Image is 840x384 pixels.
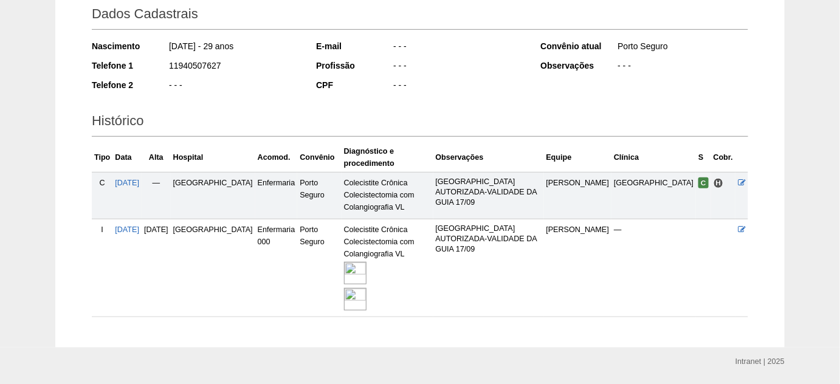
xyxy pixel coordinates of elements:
div: Nascimento [92,40,168,52]
div: E-mail [316,40,392,52]
div: CPF [316,79,392,91]
td: Porto Seguro [297,172,341,219]
th: Cobr. [711,143,735,173]
div: - - - [168,79,300,94]
div: Intranet | 2025 [735,355,785,368]
a: [DATE] [115,225,139,234]
td: [GEOGRAPHIC_DATA] [611,172,696,219]
div: - - - [392,40,524,55]
div: Porto Seguro [616,40,748,55]
p: [GEOGRAPHIC_DATA] AUTORIZADA-VALIDADE DA GUIA 17/09 [436,224,542,255]
div: Telefone 1 [92,60,168,72]
a: [DATE] [115,179,139,187]
div: Profissão [316,60,392,72]
span: [DATE] [144,225,168,234]
div: Convênio atual [540,40,616,52]
td: [GEOGRAPHIC_DATA] [171,172,255,219]
td: Enfermaria 000 [255,219,298,317]
td: [GEOGRAPHIC_DATA] [171,219,255,317]
div: C [94,177,110,189]
th: Alta [142,143,171,173]
th: Clínica [611,143,696,173]
td: Porto Seguro [297,219,341,317]
th: Convênio [297,143,341,173]
th: Diagnóstico e procedimento [342,143,433,173]
th: Data [112,143,142,173]
td: — [611,219,696,317]
th: Tipo [92,143,112,173]
th: Hospital [171,143,255,173]
td: [PERSON_NAME] [544,172,612,219]
p: [GEOGRAPHIC_DATA] AUTORIZADA-VALIDADE DA GUIA 17/09 [436,177,542,208]
td: — [142,172,171,219]
div: - - - [616,60,748,75]
td: Colecistite Crônica Colecistectomia com Colangiografia VL [342,219,433,317]
th: Observações [433,143,544,173]
div: - - - [392,79,524,94]
div: I [94,224,110,236]
div: Observações [540,60,616,72]
div: Telefone 2 [92,79,168,91]
td: [PERSON_NAME] [544,219,612,317]
h2: Dados Cadastrais [92,2,748,30]
span: Hospital [714,178,724,188]
h2: Histórico [92,109,748,137]
div: - - - [392,60,524,75]
th: Equipe [544,143,612,173]
span: Confirmada [698,177,709,188]
div: [DATE] - 29 anos [168,40,300,55]
th: S [696,143,711,173]
td: Enfermaria [255,172,298,219]
th: Acomod. [255,143,298,173]
div: 11940507627 [168,60,300,75]
td: Colecistite Crônica Colecistectomia com Colangiografia VL [342,172,433,219]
